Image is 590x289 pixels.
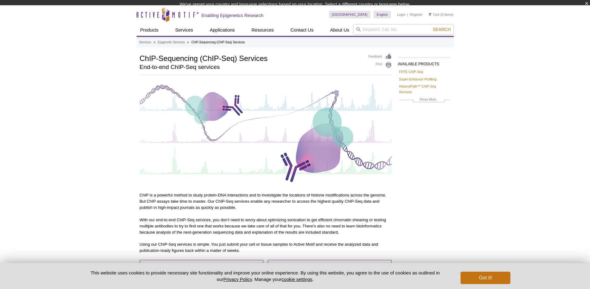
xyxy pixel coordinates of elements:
[353,24,454,35] input: Keyword, Cat. No.
[140,64,362,70] h2: End-to-end ChIP-Seq services
[140,81,392,184] img: ChIP-Seq Services
[399,69,423,75] a: FFPE ChIP-Seq
[374,11,391,18] a: English
[329,11,371,18] a: [GEOGRAPHIC_DATA]
[369,53,392,60] a: Feedback
[158,40,185,45] a: Epigenetic Services
[410,12,422,17] a: Register
[429,11,454,18] li: (0 items)
[326,24,353,36] a: About Us
[248,24,278,36] a: Resources
[191,41,245,44] li: ChIP-Sequencing (ChIP-Seq) Services
[433,27,451,32] span: Search
[202,13,264,18] h2: Enabling Epigenetics Research
[282,277,312,282] button: cookie settings
[320,5,336,19] img: Change Here
[287,24,317,36] a: Contact Us
[223,277,252,282] a: Privacy Policy
[140,217,392,235] p: With our end-to-end ChIP-Seq services, you don’t need to worry about optimizing sonication to get...
[154,41,155,44] li: »
[139,40,151,45] a: Services
[187,41,189,44] li: »
[407,11,408,18] li: |
[369,62,392,68] a: Print
[431,27,452,32] button: Search
[429,13,431,16] img: Your Cart
[140,192,392,211] p: ChIP is a powerful method to study protein-DNA interactions and to investigate the locations of h...
[137,24,162,36] a: Products
[399,97,449,104] a: Show More
[140,241,392,254] p: Using our ChIP-Seq services is simple. You just submit your cell or tissue samples to Active Moti...
[80,270,451,283] p: This website uses cookies to provide necessary site functionality and improve your online experie...
[461,272,510,284] button: Got it!
[140,53,362,63] h1: ChIP-Sequencing (ChIP-Seq) Services
[172,24,197,36] a: Services
[399,84,449,95] a: HistonePath™ ChIP-Seq Services
[399,76,437,82] a: Super-Enhancer Profiling
[429,12,439,17] a: Cart
[206,24,238,36] a: Applications
[397,12,405,17] a: Login
[398,57,451,68] h2: AVAILABLE PRODUCTS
